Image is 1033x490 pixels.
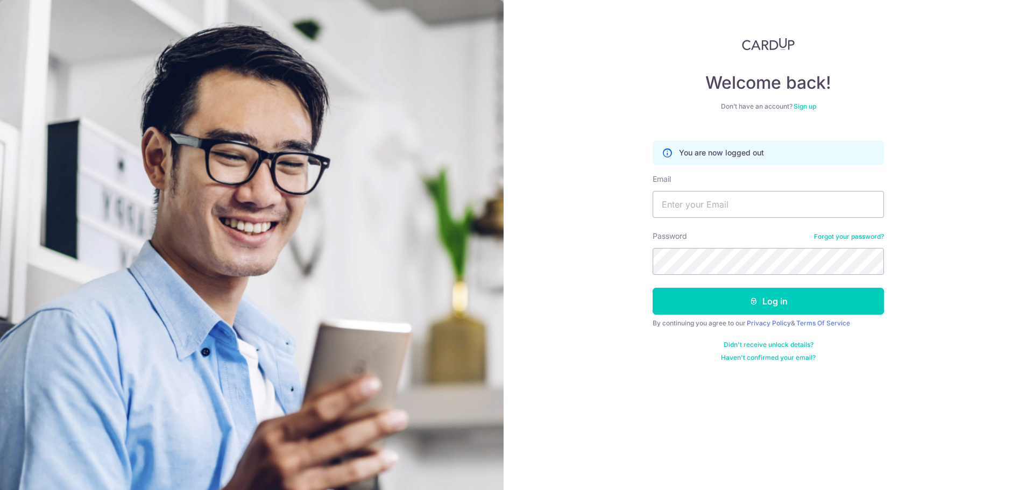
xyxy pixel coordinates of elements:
a: Didn't receive unlock details? [724,340,813,349]
div: Don’t have an account? [653,102,884,111]
a: Forgot your password? [814,232,884,241]
div: By continuing you agree to our & [653,319,884,328]
a: Privacy Policy [747,319,791,327]
img: CardUp Logo [742,38,795,51]
button: Log in [653,288,884,315]
a: Sign up [794,102,816,110]
a: Haven't confirmed your email? [721,353,816,362]
input: Enter your Email [653,191,884,218]
h4: Welcome back! [653,72,884,94]
label: Email [653,174,671,184]
p: You are now logged out [679,147,764,158]
a: Terms Of Service [796,319,850,327]
label: Password [653,231,687,242]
